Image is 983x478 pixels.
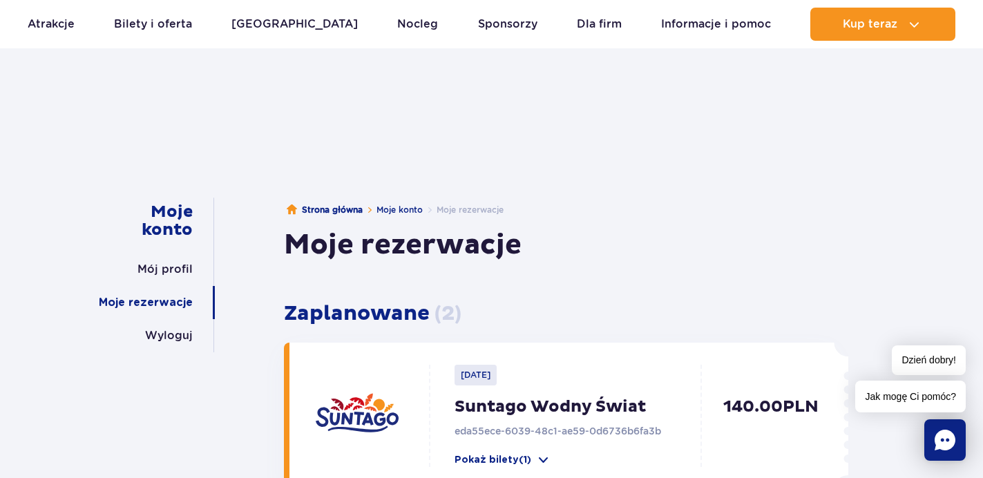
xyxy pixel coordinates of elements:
a: Dla firm [577,8,622,41]
a: Moje konto [376,204,423,215]
span: Jak mogę Ci pomóc? [855,381,966,412]
a: Bilety i oferta [114,8,192,41]
a: Informacje i pomoc [661,8,771,41]
h3: Zaplanowane [284,301,848,326]
a: Nocleg [397,8,438,41]
h1: Moje rezerwacje [284,228,522,262]
span: ( 2 ) [435,300,461,326]
a: [GEOGRAPHIC_DATA] [231,8,358,41]
p: [DATE] [455,365,497,385]
div: Chat [924,419,966,461]
p: eda55ece-6039-48c1-ae59-0d6736b6fa3b [455,424,709,438]
a: Strona główna [287,203,363,217]
button: Kup teraz [810,8,955,41]
p: 140.00 PLN [709,396,819,467]
button: Pokaż bilety(1) [455,453,551,467]
img: suntago [316,376,399,459]
a: Moje rezerwacje [99,286,193,319]
span: Dzień dobry! [892,345,966,375]
a: Moje konto [103,198,193,245]
li: Moje rezerwacje [423,203,504,217]
a: Sponsorzy [478,8,537,41]
span: Kup teraz [843,18,897,30]
a: Atrakcje [28,8,75,41]
a: Wyloguj [145,319,193,352]
p: Suntago Wodny Świat [455,396,709,417]
p: Pokaż bilety (1) [455,453,531,467]
a: Mój profil [137,253,193,286]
